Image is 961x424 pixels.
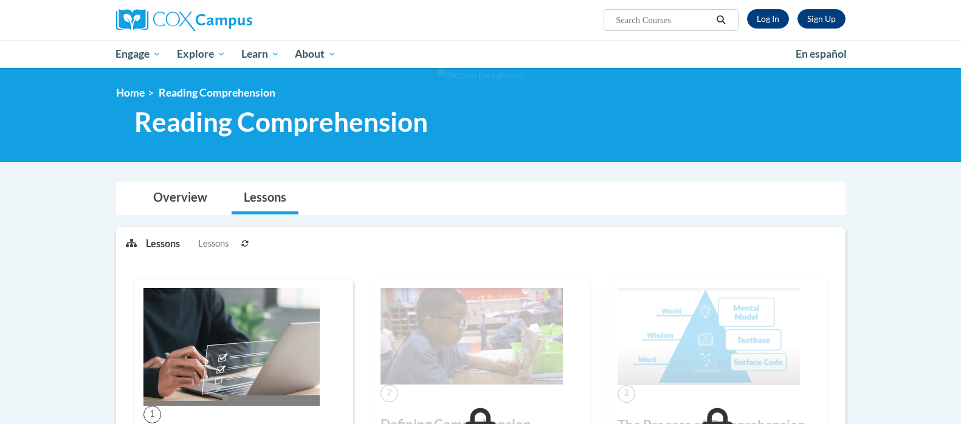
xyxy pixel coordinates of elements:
[169,40,233,68] a: Explore
[438,69,524,82] img: Section background
[116,9,347,31] a: Cox Campus
[177,47,226,61] span: Explore
[146,237,180,250] p: Lessons
[143,406,161,423] span: 1
[241,47,280,61] span: Learn
[108,40,170,68] a: Engage
[159,86,275,99] span: Reading Comprehension
[796,47,847,60] span: En español
[295,47,336,61] span: About
[116,86,145,99] a: Home
[618,385,635,403] span: 3
[381,385,398,402] span: 2
[115,47,161,61] span: Engage
[98,40,864,68] div: Main menu
[615,13,712,27] input: Search Courses
[198,237,229,250] span: Lessons
[232,182,298,214] a: Lessons
[287,40,344,68] a: About
[747,9,789,29] a: Log In
[134,106,428,138] span: Reading Comprehension
[143,288,320,406] img: Course Image
[712,13,730,27] button: Search
[618,288,800,385] img: Course Image
[233,40,288,68] a: Learn
[116,9,252,31] img: Cox Campus
[797,9,846,29] a: Register
[141,182,219,214] a: Overview
[788,41,855,67] a: En español
[381,288,563,385] img: Course Image
[715,16,726,25] i: 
